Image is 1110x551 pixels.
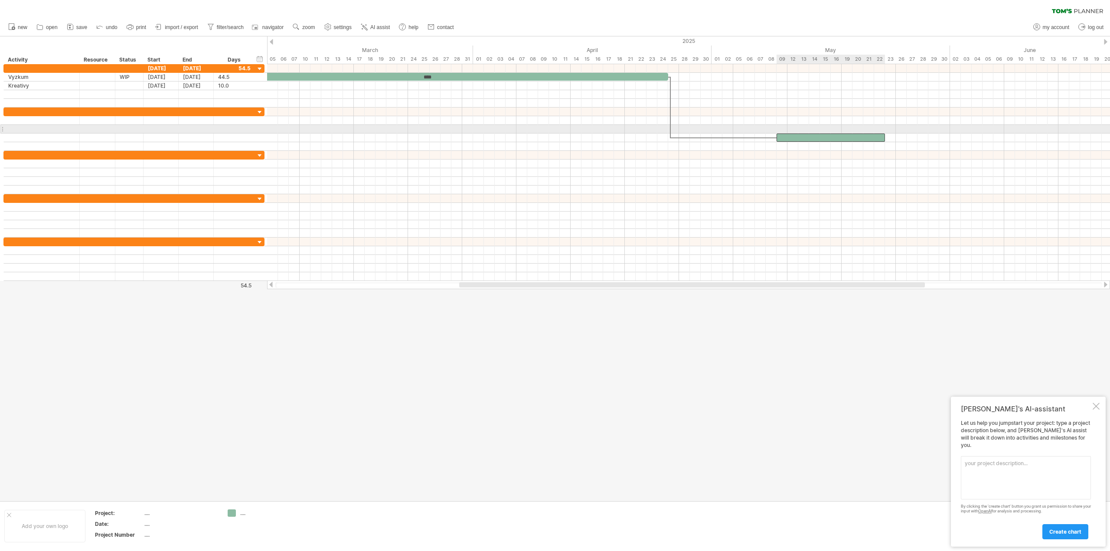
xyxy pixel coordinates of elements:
div: Friday, 9 May 2025 [777,55,787,64]
div: .... [144,520,217,528]
div: Start [147,55,173,64]
div: Monday, 12 May 2025 [787,55,798,64]
div: WIP [120,73,139,81]
div: Wednesday, 16 April 2025 [592,55,603,64]
div: Wednesday, 30 April 2025 [701,55,712,64]
span: filter/search [217,24,244,30]
div: Status [119,55,138,64]
a: zoom [291,22,317,33]
div: Monday, 26 May 2025 [896,55,907,64]
div: Monday, 9 June 2025 [1004,55,1015,64]
div: Friday, 4 April 2025 [506,55,516,64]
div: Friday, 2 May 2025 [722,55,733,64]
a: my account [1031,22,1072,33]
div: Monday, 31 March 2025 [462,55,473,64]
span: settings [334,24,352,30]
div: Thursday, 3 April 2025 [495,55,506,64]
div: [DATE] [144,73,179,81]
div: Thursday, 13 March 2025 [332,55,343,64]
div: Monday, 16 June 2025 [1058,55,1069,64]
div: [DATE] [179,73,214,81]
div: Project: [95,509,143,517]
span: contact [437,24,454,30]
div: Project Number [95,531,143,538]
span: AI assist [370,24,390,30]
a: create chart [1042,524,1088,539]
div: Friday, 16 May 2025 [831,55,842,64]
a: AI assist [359,22,392,33]
div: [DATE] [144,64,179,72]
span: print [136,24,146,30]
span: help [408,24,418,30]
span: open [46,24,58,30]
div: [DATE] [179,64,214,72]
div: Tuesday, 27 May 2025 [907,55,917,64]
div: Resource [84,55,110,64]
div: Tuesday, 6 May 2025 [744,55,755,64]
div: Monday, 19 May 2025 [842,55,852,64]
div: Friday, 25 April 2025 [668,55,679,64]
div: Tuesday, 17 June 2025 [1069,55,1080,64]
div: Wednesday, 5 March 2025 [267,55,278,64]
div: Tuesday, 25 March 2025 [419,55,430,64]
a: help [397,22,421,33]
div: Tuesday, 11 March 2025 [310,55,321,64]
div: Monday, 28 April 2025 [679,55,690,64]
div: Tuesday, 29 April 2025 [690,55,701,64]
div: Thursday, 19 June 2025 [1091,55,1102,64]
span: my account [1043,24,1069,30]
div: Wednesday, 28 May 2025 [917,55,928,64]
div: 10.0 [218,82,251,90]
div: Thursday, 17 April 2025 [603,55,614,64]
div: 44.5 [218,73,251,81]
div: Date: [95,520,143,528]
div: Wednesday, 19 March 2025 [375,55,386,64]
div: Wednesday, 2 April 2025 [484,55,495,64]
div: Tuesday, 1 April 2025 [473,55,484,64]
div: Let us help you jumpstart your project: type a project description below, and [PERSON_NAME]'s AI ... [961,420,1091,539]
span: log out [1088,24,1103,30]
div: Thursday, 15 May 2025 [820,55,831,64]
div: Thursday, 29 May 2025 [928,55,939,64]
span: save [76,24,87,30]
div: Wednesday, 9 April 2025 [538,55,549,64]
div: Friday, 18 April 2025 [614,55,625,64]
div: .... [144,531,217,538]
span: import / export [165,24,198,30]
a: log out [1076,22,1106,33]
div: Tuesday, 18 March 2025 [365,55,375,64]
div: Thursday, 8 May 2025 [766,55,777,64]
div: By clicking the 'create chart' button you grant us permission to share your input with for analys... [961,504,1091,514]
div: Wednesday, 23 April 2025 [646,55,657,64]
div: Friday, 6 June 2025 [993,55,1004,64]
div: Monday, 21 April 2025 [625,55,636,64]
div: Monday, 14 April 2025 [571,55,581,64]
a: navigator [251,22,286,33]
div: [DATE] [179,82,214,90]
a: contact [425,22,457,33]
div: End [183,55,209,64]
a: OpenAI [978,509,992,513]
div: Monday, 17 March 2025 [354,55,365,64]
a: new [6,22,30,33]
div: Wednesday, 4 June 2025 [972,55,983,64]
div: Monday, 10 March 2025 [300,55,310,64]
div: Thursday, 22 May 2025 [874,55,885,64]
a: undo [94,22,120,33]
div: .... [144,509,217,517]
div: Thursday, 5 June 2025 [983,55,993,64]
div: May 2025 [712,46,950,55]
div: Thursday, 10 April 2025 [549,55,560,64]
div: Thursday, 6 March 2025 [278,55,289,64]
div: Wednesday, 14 May 2025 [809,55,820,64]
div: Thursday, 24 April 2025 [657,55,668,64]
a: import / export [153,22,201,33]
div: 54.5 [214,282,251,289]
div: Tuesday, 3 June 2025 [961,55,972,64]
div: Activity [8,55,75,64]
a: save [65,22,90,33]
div: Tuesday, 15 April 2025 [581,55,592,64]
div: Thursday, 12 June 2025 [1037,55,1048,64]
a: settings [322,22,354,33]
div: Friday, 23 May 2025 [885,55,896,64]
